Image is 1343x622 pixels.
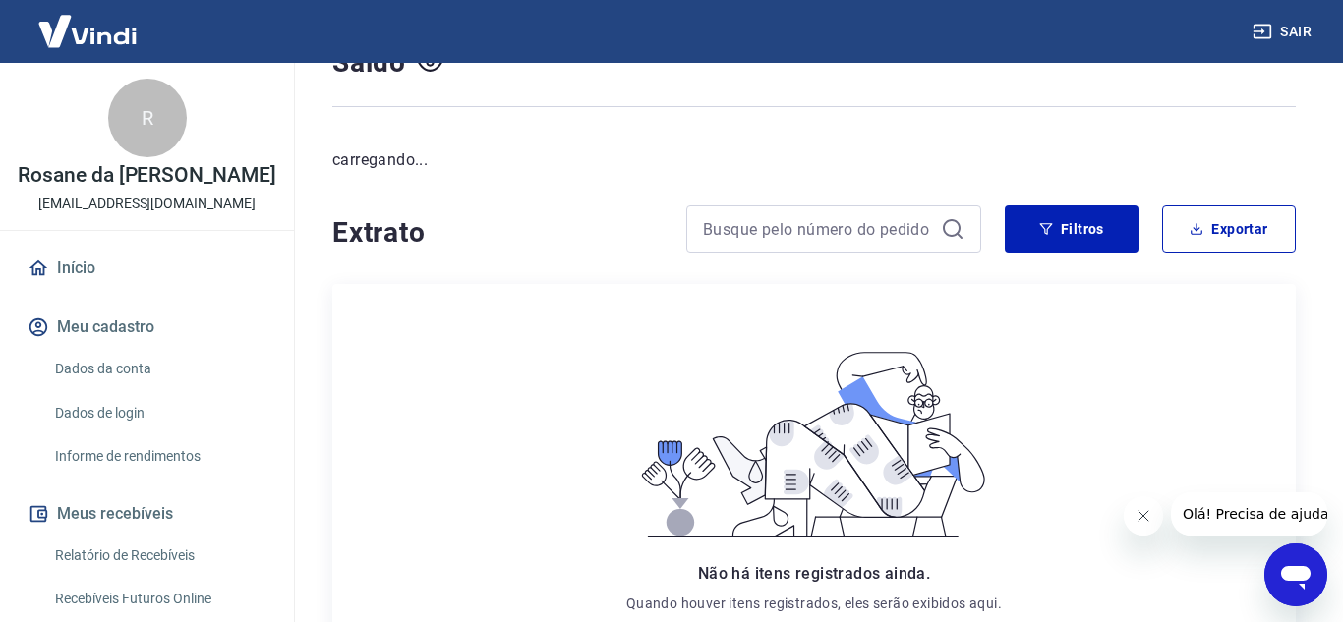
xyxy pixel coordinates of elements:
button: Meu cadastro [24,306,270,349]
button: Exportar [1162,205,1296,253]
p: [EMAIL_ADDRESS][DOMAIN_NAME] [38,194,256,214]
a: Dados da conta [47,349,270,389]
h4: Extrato [332,213,663,253]
button: Sair [1249,14,1319,50]
p: carregando... [332,148,1296,172]
a: Dados de login [47,393,270,433]
iframe: Mensagem da empresa [1171,492,1327,536]
iframe: Fechar mensagem [1124,496,1163,536]
a: Recebíveis Futuros Online [47,579,270,619]
iframe: Botão para abrir a janela de mensagens [1264,543,1327,606]
a: Início [24,247,270,290]
span: Olá! Precisa de ajuda? [12,14,165,29]
input: Busque pelo número do pedido [703,214,933,244]
p: Rosane da [PERSON_NAME] [18,165,276,186]
img: Vindi [24,1,151,61]
a: Informe de rendimentos [47,436,270,477]
button: Filtros [1005,205,1139,253]
p: Quando houver itens registrados, eles serão exibidos aqui. [626,594,1002,613]
a: Relatório de Recebíveis [47,536,270,576]
div: R [108,79,187,157]
button: Meus recebíveis [24,492,270,536]
h4: Saldo [332,43,406,83]
span: Não há itens registrados ainda. [698,564,930,583]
